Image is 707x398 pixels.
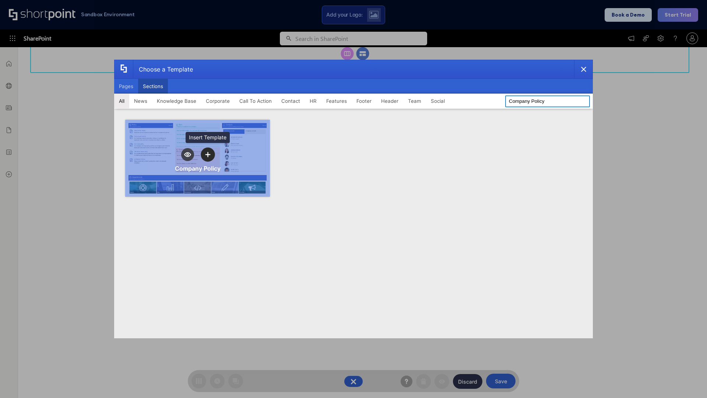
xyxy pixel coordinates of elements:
[138,79,168,94] button: Sections
[426,94,450,108] button: Social
[129,94,152,108] button: News
[376,94,403,108] button: Header
[321,94,352,108] button: Features
[175,165,221,172] div: Company Policy
[352,94,376,108] button: Footer
[670,363,707,398] iframe: Chat Widget
[152,94,201,108] button: Knowledge Base
[305,94,321,108] button: HR
[133,60,193,78] div: Choose a Template
[114,79,138,94] button: Pages
[505,95,590,107] input: Search
[403,94,426,108] button: Team
[114,60,593,338] div: template selector
[114,94,129,108] button: All
[235,94,277,108] button: Call To Action
[201,94,235,108] button: Corporate
[277,94,305,108] button: Contact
